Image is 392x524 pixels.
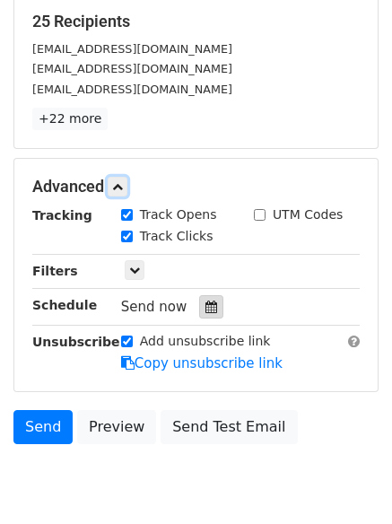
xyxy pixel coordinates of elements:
span: Send now [121,299,187,315]
small: [EMAIL_ADDRESS][DOMAIN_NAME] [32,62,232,75]
strong: Tracking [32,208,92,223]
strong: Filters [32,264,78,278]
small: [EMAIL_ADDRESS][DOMAIN_NAME] [32,83,232,96]
label: Track Opens [140,205,217,224]
label: Add unsubscribe link [140,332,271,351]
strong: Unsubscribe [32,335,120,349]
h5: Advanced [32,177,360,196]
iframe: Chat Widget [302,438,392,524]
label: UTM Codes [273,205,343,224]
a: Send Test Email [161,410,297,444]
label: Track Clicks [140,227,213,246]
small: [EMAIL_ADDRESS][DOMAIN_NAME] [32,42,232,56]
a: +22 more [32,108,108,130]
a: Preview [77,410,156,444]
a: Send [13,410,73,444]
h5: 25 Recipients [32,12,360,31]
a: Copy unsubscribe link [121,355,283,371]
strong: Schedule [32,298,97,312]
